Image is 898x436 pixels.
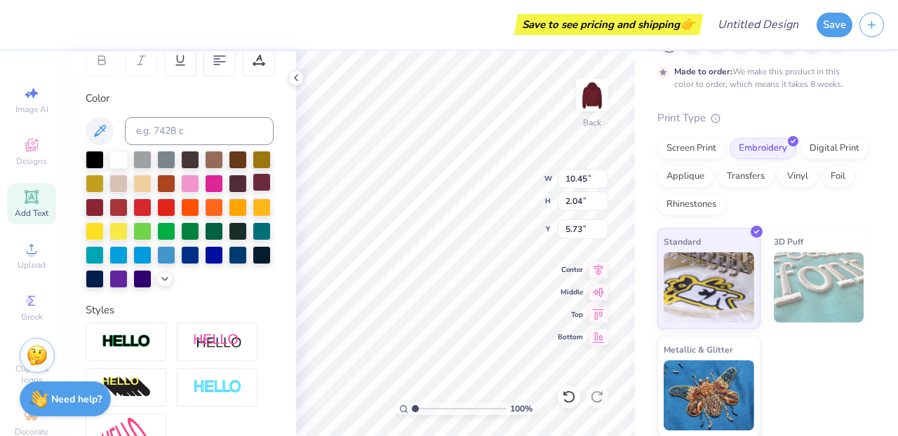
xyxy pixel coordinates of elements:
[657,166,713,187] div: Applique
[125,117,274,145] input: e.g. 7428 c
[800,138,869,159] div: Digital Print
[778,166,817,187] div: Vinyl
[657,110,870,126] div: Print Type
[657,194,725,215] div: Rhinestones
[822,166,855,187] div: Foil
[51,393,102,406] strong: Need help?
[680,15,695,32] span: 👉
[583,116,601,129] div: Back
[16,156,47,167] span: Designs
[664,360,754,430] img: Metallic & Glitter
[18,259,46,271] span: Upload
[21,311,43,322] span: Greek
[718,166,774,187] div: Transfers
[86,302,274,318] div: Styles
[558,287,583,297] span: Middle
[706,11,810,39] input: Untitled Design
[102,334,151,350] img: Stroke
[102,376,151,399] img: 3d Illusion
[558,310,583,320] span: Top
[774,252,864,322] img: 3D Puff
[193,333,242,350] img: Shadow
[193,379,242,395] img: Negative Space
[558,265,583,275] span: Center
[774,234,803,249] span: 3D Puff
[817,13,852,37] button: Save
[510,402,532,415] span: 100 %
[664,252,754,322] img: Standard
[15,207,48,219] span: Add Text
[86,90,274,107] div: Color
[578,81,606,109] img: Back
[15,104,48,115] span: Image AI
[664,342,733,357] span: Metallic & Glitter
[7,363,56,386] span: Clipart & logos
[664,234,701,249] span: Standard
[730,138,796,159] div: Embroidery
[558,332,583,342] span: Bottom
[674,66,732,77] strong: Made to order:
[657,138,725,159] div: Screen Print
[518,14,699,35] div: Save to see pricing and shipping
[674,65,847,90] div: We make this product in this color to order, which means it takes 8 weeks.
